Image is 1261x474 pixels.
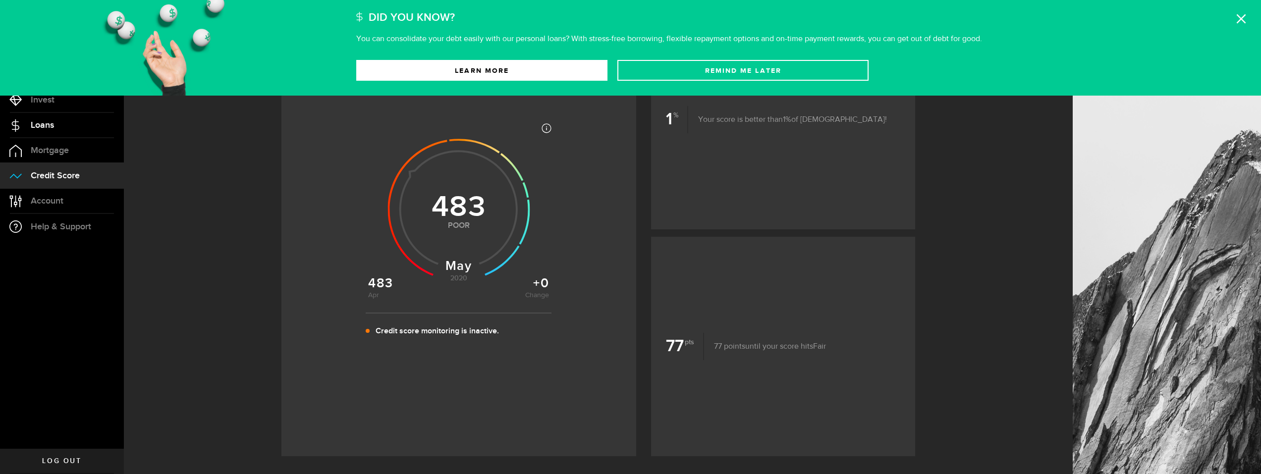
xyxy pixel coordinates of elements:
p: until your score hits [704,341,826,353]
p: You can consolidate your debt easily with our personal loans? With stress-free borrowing, flexibl... [356,35,982,43]
span: 77 points [714,343,745,351]
p: Your score is better than of [DEMOGRAPHIC_DATA]! [688,114,887,126]
b: 77 [666,333,704,360]
span: Invest [31,96,55,105]
button: Open LiveChat chat widget [8,4,38,34]
span: Loans [31,121,54,130]
span: Fair [813,343,826,351]
p: Credit score monitoring is inactive. [376,325,499,337]
span: 1 [783,116,791,124]
span: Mortgage [31,146,69,155]
span: Account [31,197,63,206]
button: Remind Me later [617,60,869,81]
span: Log out [42,458,81,465]
span: Credit Score [31,171,80,180]
span: Help & Support [31,222,91,231]
b: 1 [666,106,688,133]
h2: Did You Know? [369,7,455,28]
a: Learn More [356,60,607,81]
